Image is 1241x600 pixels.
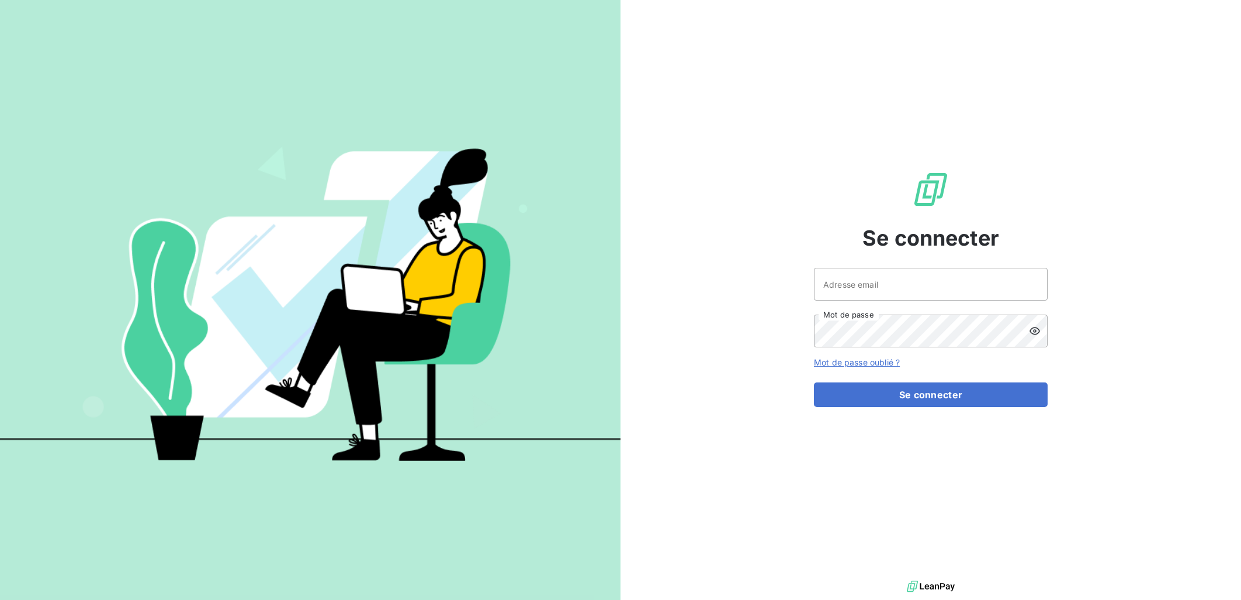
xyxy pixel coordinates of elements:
[814,382,1048,407] button: Se connecter
[814,357,900,367] a: Mot de passe oublié ?
[907,578,955,595] img: logo
[814,268,1048,301] input: placeholder
[862,222,999,254] span: Se connecter
[912,171,949,208] img: Logo LeanPay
